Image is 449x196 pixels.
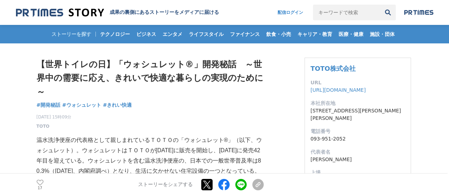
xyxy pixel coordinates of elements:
a: [URL][DOMAIN_NAME] [311,87,366,93]
span: ビジネス [133,31,159,37]
p: ストーリーをシェアする [138,182,193,188]
a: 配信ログイン [270,5,310,20]
img: 成果の裏側にあるストーリーをメディアに届ける [16,8,104,17]
span: テクノロジー [97,31,133,37]
dt: URL [311,79,405,86]
a: 施設・団体 [367,25,398,43]
dt: 本社所在地 [311,100,405,107]
a: #ウォシュレット [62,101,101,109]
dt: 上場 [311,169,405,176]
span: 飲食・小売 [263,31,294,37]
a: エンタメ [160,25,185,43]
span: #ウォシュレット [62,102,101,108]
a: 飲食・小売 [263,25,294,43]
span: ライフスタイル [186,31,226,37]
span: [DATE] 15時09分 [37,114,72,120]
span: 施設・団体 [367,31,398,37]
p: 温水洗浄便座の代表格として親しまれているＴＯＴＯの「ウォシュレット®」（以下、ウォシュレット）。ウォシュレットはＴＯＴＯが[DATE]に販売を開始し、[DATE]に発売42年目を迎えている。ウォ... [37,135,264,176]
dt: 代表者名 [311,148,405,156]
dt: 電話番号 [311,128,405,135]
span: #開発秘話 [37,102,61,108]
h1: 【世界トイレの日】「ウォシュレット®︎」開発秘話 ～世界中の需要に応え、きれいで快適な暮らしの実現のために～ [37,58,264,99]
span: #きれい快適 [103,102,132,108]
a: #きれい快適 [103,101,132,109]
a: ファイナンス [227,25,263,43]
a: テクノロジー [97,25,133,43]
a: ライフスタイル [186,25,226,43]
a: TOTO株式会社 [311,65,356,72]
a: ビジネス [133,25,159,43]
a: キャリア・教育 [295,25,335,43]
span: エンタメ [160,31,185,37]
img: prtimes [404,10,433,15]
span: 医療・健康 [336,31,366,37]
h2: 成果の裏側にあるストーリーをメディアに届ける [110,9,219,16]
a: #開発秘話 [37,101,61,109]
a: TOTO [37,123,50,129]
p: 17 [37,186,44,190]
input: キーワードで検索 [313,5,380,20]
a: 医療・健康 [336,25,366,43]
span: ファイナンス [227,31,263,37]
dd: [PERSON_NAME] [311,156,405,163]
dd: [STREET_ADDRESS][PERSON_NAME][PERSON_NAME] [311,107,405,122]
a: 成果の裏側にあるストーリーをメディアに届ける 成果の裏側にあるストーリーをメディアに届ける [16,8,219,17]
button: 検索 [380,5,396,20]
span: キャリア・教育 [295,31,335,37]
dd: 093-951-2052 [311,135,405,143]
